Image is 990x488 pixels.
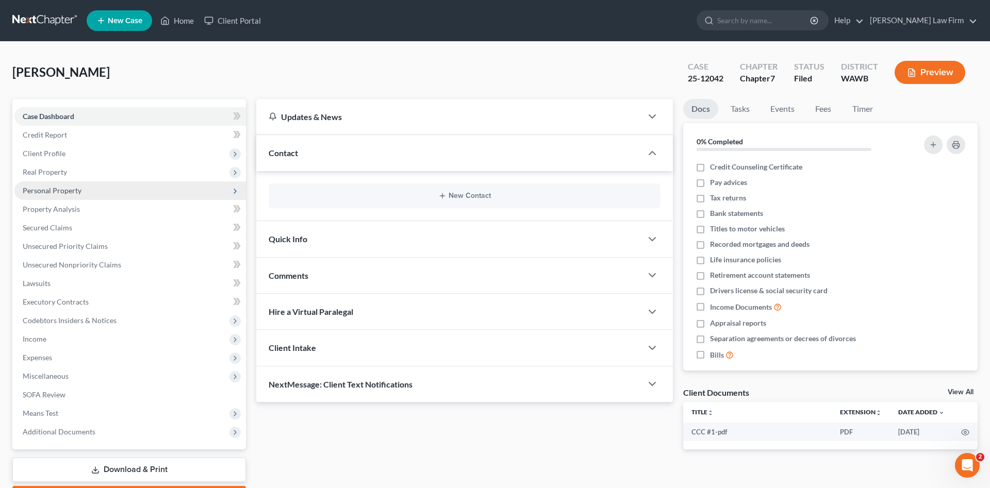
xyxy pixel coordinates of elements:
[23,297,89,306] span: Executory Contracts
[740,61,778,73] div: Chapter
[844,99,881,119] a: Timer
[829,11,864,30] a: Help
[23,112,74,121] span: Case Dashboard
[23,242,108,250] span: Unsecured Priority Claims
[683,423,832,441] td: CCC #1-pdf
[794,73,824,85] div: Filed
[277,192,652,200] button: New Contact
[14,218,246,237] a: Secured Claims
[938,410,945,416] i: expand_more
[269,307,353,316] span: Hire a Virtual Paralegal
[717,11,812,30] input: Search by name...
[23,205,80,213] span: Property Analysis
[14,274,246,293] a: Lawsuits
[710,333,856,344] span: Separation agreements or decrees of divorces
[770,73,775,83] span: 7
[710,285,828,296] span: Drivers license & social security card
[14,385,246,404] a: SOFA Review
[108,17,142,25] span: New Case
[710,239,810,249] span: Recorded mortgages and deeds
[23,149,65,158] span: Client Profile
[23,353,52,362] span: Expenses
[841,73,878,85] div: WAWB
[683,387,749,398] div: Client Documents
[807,99,840,119] a: Fees
[948,389,973,396] a: View All
[269,148,298,158] span: Contact
[710,270,810,280] span: Retirement account statements
[269,379,412,389] span: NextMessage: Client Text Notifications
[14,256,246,274] a: Unsecured Nonpriority Claims
[12,64,110,79] span: [PERSON_NAME]
[269,234,307,244] span: Quick Info
[269,111,630,122] div: Updates & News
[23,372,69,380] span: Miscellaneous
[890,423,953,441] td: [DATE]
[23,390,65,399] span: SOFA Review
[23,409,58,417] span: Means Test
[707,410,714,416] i: unfold_more
[14,293,246,311] a: Executory Contracts
[710,208,763,218] span: Bank statements
[740,73,778,85] div: Chapter
[710,350,724,360] span: Bills
[269,343,316,352] span: Client Intake
[23,260,121,269] span: Unsecured Nonpriority Claims
[710,193,746,203] span: Tax returns
[269,271,308,280] span: Comments
[23,130,67,139] span: Credit Report
[841,61,878,73] div: District
[14,126,246,144] a: Credit Report
[155,11,199,30] a: Home
[722,99,758,119] a: Tasks
[895,61,965,84] button: Preview
[12,458,246,482] a: Download & Print
[832,423,890,441] td: PDF
[710,224,785,234] span: Titles to motor vehicles
[23,334,46,343] span: Income
[876,410,882,416] i: unfold_more
[23,186,81,195] span: Personal Property
[683,99,718,119] a: Docs
[794,61,824,73] div: Status
[697,137,743,146] strong: 0% Completed
[710,318,766,328] span: Appraisal reports
[688,73,723,85] div: 25-12042
[14,237,246,256] a: Unsecured Priority Claims
[199,11,266,30] a: Client Portal
[865,11,977,30] a: [PERSON_NAME] Law Firm
[14,200,246,218] a: Property Analysis
[23,427,95,436] span: Additional Documents
[955,453,980,478] iframe: Intercom live chat
[976,453,984,461] span: 2
[710,255,781,265] span: Life insurance policies
[710,177,747,188] span: Pay advices
[23,316,117,325] span: Codebtors Insiders & Notices
[691,408,714,416] a: Titleunfold_more
[23,279,51,288] span: Lawsuits
[688,61,723,73] div: Case
[762,99,803,119] a: Events
[23,223,72,232] span: Secured Claims
[710,162,802,172] span: Credit Counseling Certificate
[898,408,945,416] a: Date Added expand_more
[23,167,67,176] span: Real Property
[840,408,882,416] a: Extensionunfold_more
[710,302,772,312] span: Income Documents
[14,107,246,126] a: Case Dashboard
